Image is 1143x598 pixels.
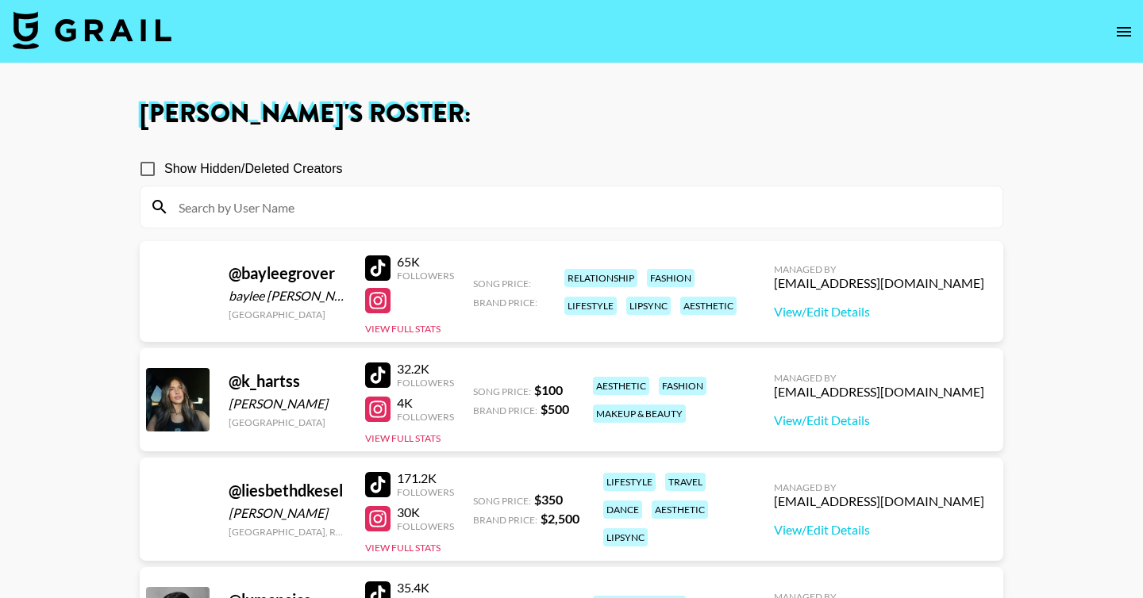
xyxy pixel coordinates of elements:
[164,159,343,178] span: Show Hidden/Deleted Creators
[229,309,346,320] div: [GEOGRAPHIC_DATA]
[564,269,637,287] div: relationship
[1108,16,1140,48] button: open drawer
[534,492,563,507] strong: $ 350
[774,372,984,384] div: Managed By
[774,412,984,428] a: View/Edit Details
[229,416,346,428] div: [GEOGRAPHIC_DATA]
[229,526,346,538] div: [GEOGRAPHIC_DATA], Republic of
[397,520,454,532] div: Followers
[774,522,984,538] a: View/Edit Details
[229,481,346,500] div: @ liesbethdkesel
[603,500,642,519] div: dance
[397,470,454,486] div: 171.2K
[473,297,537,309] span: Brand Price:
[397,486,454,498] div: Followers
[593,377,649,395] div: aesthetic
[397,411,454,423] div: Followers
[229,263,346,283] div: @ bayleegrover
[397,270,454,282] div: Followers
[229,288,346,304] div: baylee [PERSON_NAME]
[680,297,737,315] div: aesthetic
[774,263,984,275] div: Managed By
[397,504,454,520] div: 30K
[365,432,441,444] button: View Full Stats
[774,493,984,509] div: [EMAIL_ADDRESS][DOMAIN_NAME]
[659,377,706,395] div: fashion
[473,278,531,289] span: Song Price:
[534,382,563,397] strong: $ 100
[397,580,454,596] div: 35.4K
[473,495,531,507] span: Song Price:
[603,528,648,546] div: lipsync
[473,404,537,416] span: Brand Price:
[626,297,671,315] div: lipsync
[647,269,695,287] div: fashion
[473,514,537,526] span: Brand Price:
[169,194,993,220] input: Search by User Name
[564,297,617,315] div: lifestyle
[229,396,346,412] div: [PERSON_NAME]
[229,371,346,391] div: @ k_hartss
[13,11,171,49] img: Grail Talent
[473,385,531,397] span: Song Price:
[652,500,708,519] div: aesthetic
[665,473,706,491] div: travel
[229,505,346,521] div: [PERSON_NAME]
[603,473,656,491] div: lifestyle
[774,304,984,320] a: View/Edit Details
[397,254,454,270] div: 65K
[774,481,984,493] div: Managed By
[593,404,686,423] div: makeup & beauty
[774,384,984,400] div: [EMAIL_ADDRESS][DOMAIN_NAME]
[365,323,441,335] button: View Full Stats
[774,275,984,291] div: [EMAIL_ADDRESS][DOMAIN_NAME]
[397,361,454,377] div: 32.2K
[140,102,1003,127] h1: [PERSON_NAME] 's Roster:
[541,401,569,416] strong: $ 500
[365,542,441,554] button: View Full Stats
[541,511,579,526] strong: $ 2,500
[397,377,454,389] div: Followers
[397,395,454,411] div: 4K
